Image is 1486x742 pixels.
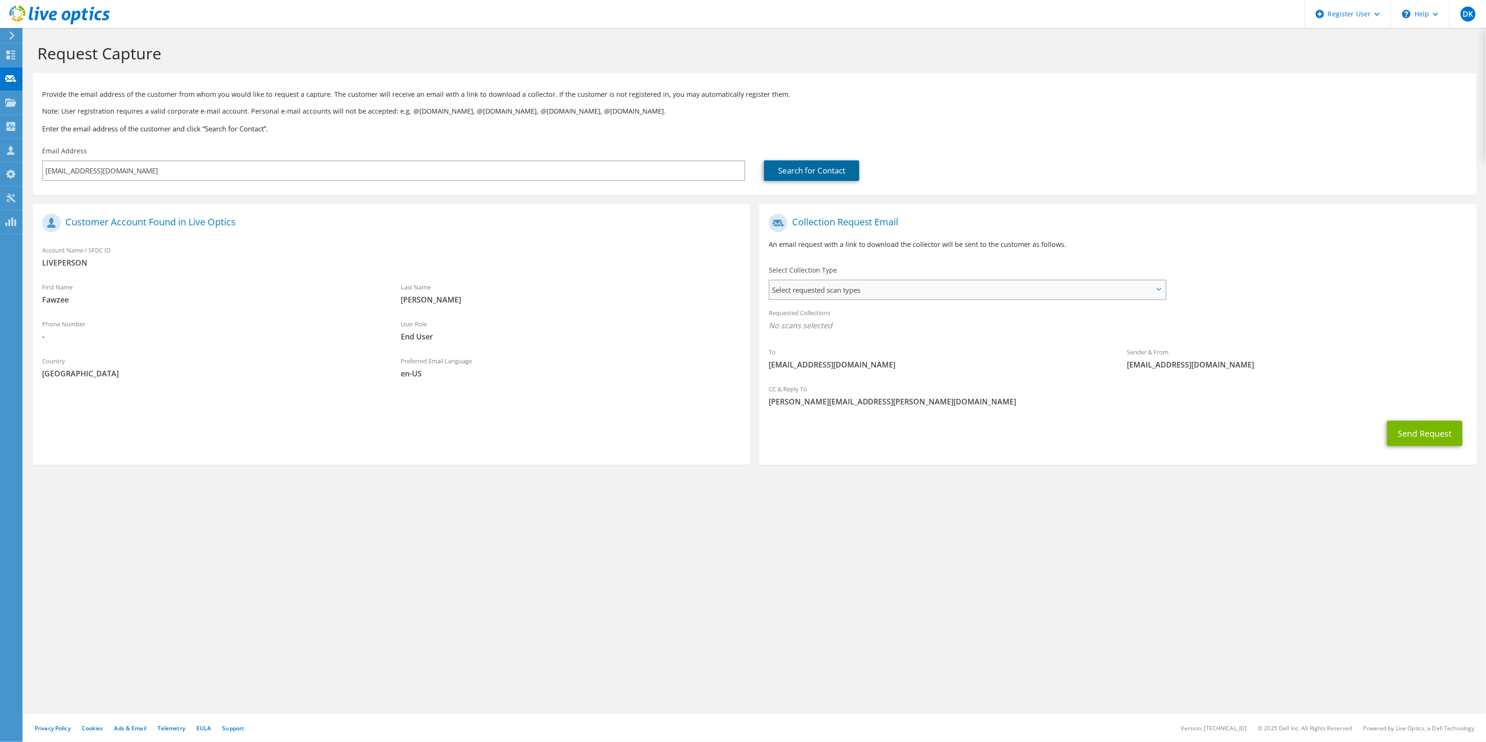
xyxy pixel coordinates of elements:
[391,314,750,346] div: User Role
[33,240,750,273] div: Account Name / SFDC ID
[769,360,1109,370] span: [EMAIL_ADDRESS][DOMAIN_NAME]
[196,724,211,732] a: EULA
[33,351,391,383] div: Country
[42,106,1467,116] p: Note: User registration requires a valid corporate e-mail account. Personal e-mail accounts will ...
[401,368,741,379] span: en-US
[1181,724,1247,732] li: Version: [TECHNICAL_ID]
[769,239,1467,250] p: An email request with a link to download the collector will be sent to the customer as follows.
[35,724,71,732] a: Privacy Policy
[1461,7,1476,22] span: DK
[1363,724,1475,732] li: Powered by Live Optics, a Dell Technology
[759,303,1477,338] div: Requested Collections
[759,379,1477,411] div: CC & Reply To
[769,266,837,275] label: Select Collection Type
[1387,421,1463,446] button: Send Request
[33,314,391,346] div: Phone Number
[769,396,1467,407] span: [PERSON_NAME][EMAIL_ADDRESS][PERSON_NAME][DOMAIN_NAME]
[37,43,1467,63] h1: Request Capture
[1118,342,1477,375] div: Sender & From
[158,724,185,732] a: Telemetry
[391,351,750,383] div: Preferred Email Language
[82,724,103,732] a: Cookies
[764,160,859,181] a: Search for Contact
[769,214,1463,232] h1: Collection Request Email
[770,281,1165,299] span: Select requested scan types
[42,258,741,268] span: LIVEPERSON
[42,331,382,342] span: -
[33,277,391,310] div: First Name
[42,368,382,379] span: [GEOGRAPHIC_DATA]
[1402,10,1411,18] svg: \n
[1127,360,1467,370] span: [EMAIL_ADDRESS][DOMAIN_NAME]
[42,214,736,232] h1: Customer Account Found in Live Optics
[1258,724,1352,732] li: © 2025 Dell Inc. All Rights Reserved
[42,295,382,305] span: Fawzee
[401,331,741,342] span: End User
[42,146,87,156] label: Email Address
[769,320,1467,331] span: No scans selected
[759,342,1118,375] div: To
[42,123,1467,134] h3: Enter the email address of the customer and click “Search for Contact”.
[42,89,1467,100] p: Provide the email address of the customer from whom you would like to request a capture. The cust...
[391,277,750,310] div: Last Name
[401,295,741,305] span: [PERSON_NAME]
[222,724,244,732] a: Support
[115,724,146,732] a: Ads & Email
